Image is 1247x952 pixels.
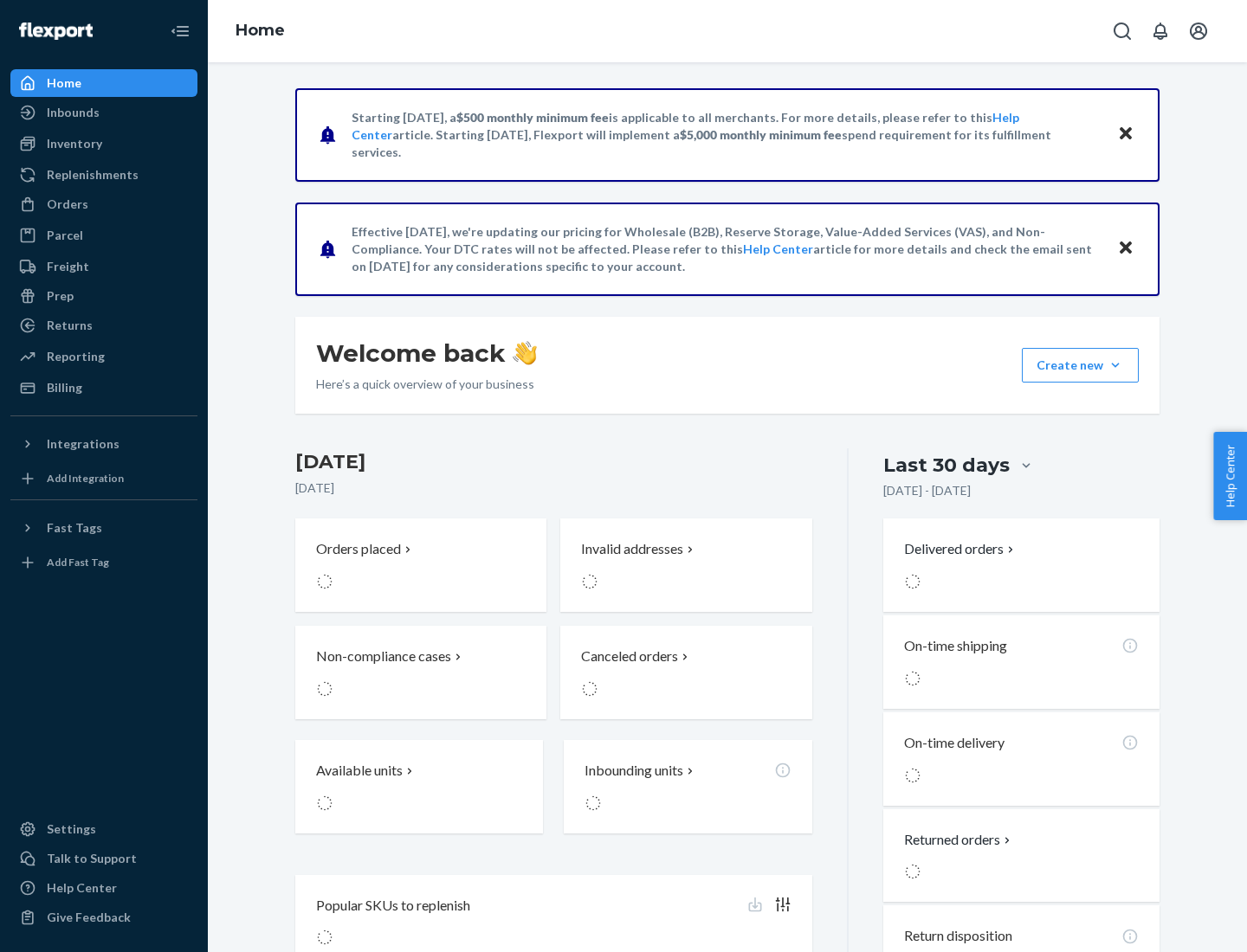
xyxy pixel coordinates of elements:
div: Inbounds [47,104,100,121]
button: Integrations [10,430,197,458]
div: Add Fast Tag [47,555,109,569]
button: Non-compliance cases [295,626,546,719]
a: Prep [10,282,197,310]
img: hand-wave emoji [513,341,537,365]
div: Fast Tags [47,519,102,537]
a: Talk to Support [10,845,197,872]
button: Close [1115,122,1137,147]
div: Give Feedback [47,909,131,926]
a: Replenishments [10,161,197,189]
a: Freight [10,253,197,280]
button: Returned orders [904,830,1014,850]
div: Billing [47,379,82,396]
div: Settings [47,820,96,838]
button: Open Search Box [1105,14,1140,48]
p: Effective [DATE], we're updating our pricing for Wholesale (B2B), Reserve Storage, Value-Added Se... [352,223,1101,275]
a: Inbounds [10,99,197,126]
a: Orders [10,190,197,218]
a: Billing [10,374,197,402]
p: Return disposition [904,926,1012,946]
p: On-time delivery [904,733,1005,753]
h1: Welcome back [316,338,537,369]
div: Add Integration [47,471,124,486]
div: Replenishments [47,166,139,183]
div: Returns [47,317,93,334]
button: Delivered orders [904,539,1018,559]
div: Help Center [47,879,117,897]
a: Home [10,69,197,97]
a: Help Center [743,241,813,256]
div: Orders [47,196,88,213]
a: Add Fast Tag [10,549,197,576]
div: Last 30 days [883,452,1010,479]
img: Flexport logo [19,23,93,40]
button: Canceled orders [560,626,811,719]
p: On-time shipping [904,636,1007,656]
p: Starting [DATE], a is applicable to all merchants. For more details, please refer to this article... [352,109,1101,161]
div: Parcel [47,227,83,244]
button: Orders placed [295,518,546,612]
p: [DATE] [295,479,812,497]
button: Help Center [1213,432,1247,520]
p: Available units [316,761,403,781]
a: Home [236,21,285,40]
p: Invalid addresses [581,539,683,559]
p: Here’s a quick overview of your business [316,376,537,393]
button: Close [1115,236,1137,261]
div: Home [47,74,81,92]
a: Add Integration [10,465,197,492]
span: $5,000 monthly minimum fee [680,127,842,142]
button: Give Feedback [10,904,197,931]
a: Help Center [10,874,197,902]
div: Integrations [47,435,120,453]
p: Non-compliance cases [316,646,451,666]
button: Close Navigation [163,14,197,48]
div: Reporting [47,348,105,365]
p: Inbounding units [585,761,683,781]
button: Fast Tags [10,514,197,542]
button: Open account menu [1181,14,1216,48]
p: Popular SKUs to replenish [316,896,470,916]
a: Parcel [10,222,197,249]
a: Settings [10,815,197,843]
p: Orders placed [316,539,401,559]
a: Returns [10,312,197,339]
div: Talk to Support [47,850,137,867]
a: Inventory [10,130,197,158]
div: Prep [47,287,74,305]
button: Invalid addresses [560,518,811,612]
a: Reporting [10,343,197,370]
div: Inventory [47,135,102,152]
div: Freight [47,258,89,275]
p: [DATE] - [DATE] [883,482,971,499]
p: Canceled orders [581,646,678,666]
button: Create new [1022,348,1139,383]
button: Inbounding units [564,740,811,833]
h3: [DATE] [295,448,812,476]
button: Open notifications [1143,14,1178,48]
span: $500 monthly minimum fee [456,110,609,125]
button: Available units [295,740,543,833]
ol: breadcrumbs [222,6,299,56]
